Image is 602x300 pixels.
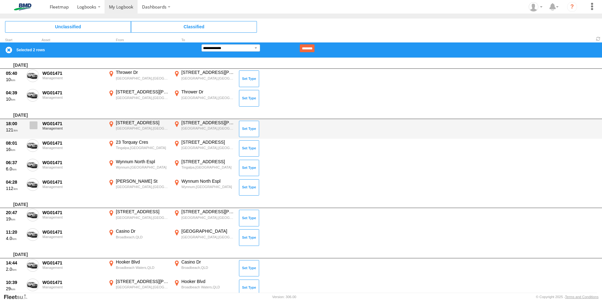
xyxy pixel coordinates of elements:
button: Click to Set [239,160,259,176]
button: Click to Set [239,260,259,276]
div: [GEOGRAPHIC_DATA],[GEOGRAPHIC_DATA] [116,76,169,81]
label: Click to View Event Location [173,259,236,277]
label: Click to View Event Location [173,159,236,177]
div: [GEOGRAPHIC_DATA],[GEOGRAPHIC_DATA] [181,76,235,81]
div: Asset [42,39,105,42]
div: [STREET_ADDRESS] [116,209,169,214]
div: Management [43,266,104,269]
div: Thrower Dr [181,89,235,95]
div: Hooker Blvd [116,259,169,265]
span: Click to view Unclassified Trips [5,21,131,32]
div: 6.0 [6,166,23,172]
div: Broadbeach,QLD [116,235,169,239]
div: Tingalpa,[GEOGRAPHIC_DATA] [116,146,169,150]
div: [STREET_ADDRESS][PERSON_NAME] [181,69,235,75]
i: ? [567,2,577,12]
div: 20:47 [6,210,23,215]
div: Management [43,76,104,80]
div: WG01471 [43,70,104,76]
button: Click to Set [239,229,259,246]
label: Click to View Event Location [173,209,236,227]
label: Click to View Event Location [107,120,170,138]
div: Management [43,285,104,289]
div: [GEOGRAPHIC_DATA],[GEOGRAPHIC_DATA] [116,96,169,100]
div: [GEOGRAPHIC_DATA],[GEOGRAPHIC_DATA] [116,126,169,131]
div: Broadbeach Waters,QLD [116,265,169,270]
div: WG01471 [43,229,104,235]
div: 4.0 [6,236,23,241]
div: [GEOGRAPHIC_DATA] [181,228,235,234]
div: WG01471 [43,260,104,266]
div: 16 [6,147,23,152]
div: Hooker Blvd [181,279,235,284]
div: [STREET_ADDRESS][PERSON_NAME] [181,209,235,214]
div: Broadbeach,QLD [181,265,235,270]
label: Click to View Event Location [173,139,236,158]
div: Mitchell Hall [526,2,545,12]
label: Click to View Event Location [107,259,170,277]
a: Visit our Website [3,294,32,300]
button: Click to Set [239,121,259,137]
div: 06:37 [6,160,23,165]
div: Broadbeach Waters,QLD [181,285,235,289]
div: Management [43,146,104,150]
button: Click to Set [239,70,259,87]
div: [STREET_ADDRESS] [181,159,235,164]
label: Click to View Event Location [107,139,170,158]
label: Click to View Event Location [173,279,236,297]
div: 18:00 [6,121,23,126]
div: 19 [6,216,23,222]
div: Management [43,165,104,169]
label: Click to View Event Location [173,69,236,88]
div: From [107,39,170,42]
button: Click to Set [239,210,259,226]
div: 10 [6,77,23,82]
label: Click to View Event Location [107,279,170,297]
div: [GEOGRAPHIC_DATA],[GEOGRAPHIC_DATA] [181,235,235,239]
button: Click to Set [239,280,259,296]
div: 2.0 [6,266,23,272]
div: Management [43,235,104,239]
div: Management [43,126,104,130]
div: 08:01 [6,140,23,146]
div: [STREET_ADDRESS][PERSON_NAME] [116,89,169,95]
div: 10:39 [6,280,23,285]
div: [STREET_ADDRESS][PERSON_NAME] [181,120,235,125]
div: Wynnum,[GEOGRAPHIC_DATA] [116,165,169,169]
button: Click to Set [239,90,259,106]
button: Click to Set [239,179,259,196]
button: Click to Set [239,140,259,157]
a: Terms and Conditions [565,295,599,299]
label: Click to View Event Location [107,69,170,88]
div: [GEOGRAPHIC_DATA],[GEOGRAPHIC_DATA] [181,146,235,150]
div: WG01471 [43,280,104,285]
div: 10 [6,96,23,102]
div: Thrower Dr [116,69,169,75]
div: Version: 306.00 [272,295,296,299]
div: 04:28 [6,179,23,185]
div: 121 [6,127,23,133]
label: Click to View Event Location [107,159,170,177]
label: Click to View Event Location [173,120,236,138]
img: bmd-logo.svg [6,3,39,10]
div: [GEOGRAPHIC_DATA],[GEOGRAPHIC_DATA] [181,96,235,100]
div: 23 Torquay Cres [116,139,169,145]
span: Refresh [594,36,602,42]
label: Click to View Event Location [107,89,170,107]
div: Casino Dr [116,228,169,234]
label: Click to View Event Location [107,209,170,227]
span: Click to view Classified Trips [131,21,257,32]
div: [GEOGRAPHIC_DATA],[GEOGRAPHIC_DATA] [181,215,235,220]
div: Wynnum North Espl [181,178,235,184]
div: [GEOGRAPHIC_DATA],[GEOGRAPHIC_DATA] [116,215,169,220]
div: [STREET_ADDRESS] [181,139,235,145]
div: WG01471 [43,140,104,146]
div: [STREET_ADDRESS] [116,120,169,125]
label: Click to View Event Location [173,89,236,107]
div: 112 [6,186,23,191]
div: [STREET_ADDRESS][PERSON_NAME] [116,279,169,284]
div: 29 [6,286,23,292]
label: Click to View Event Location [173,178,236,197]
div: WG01471 [43,90,104,96]
div: WG01471 [43,210,104,215]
